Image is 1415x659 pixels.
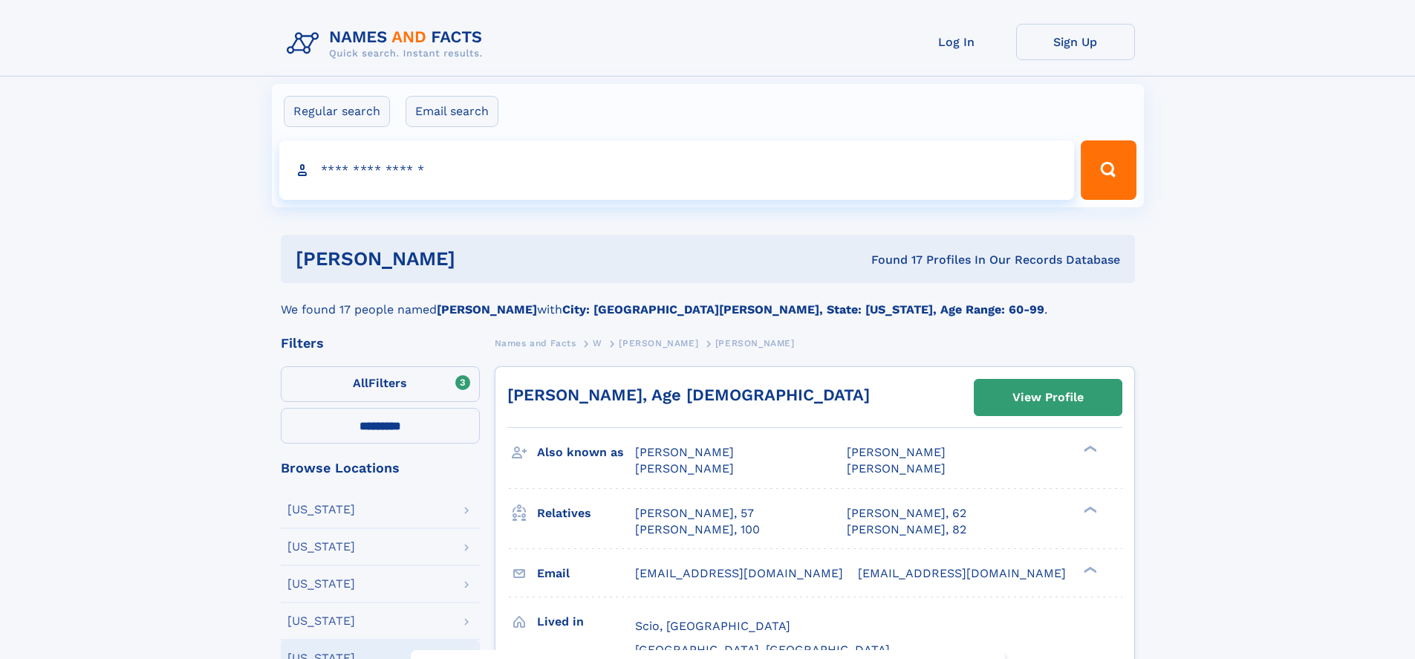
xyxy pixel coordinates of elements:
[1016,24,1135,60] a: Sign Up
[437,302,537,316] b: [PERSON_NAME]
[537,501,635,526] h3: Relatives
[663,252,1120,268] div: Found 17 Profiles In Our Records Database
[537,609,635,634] h3: Lived in
[975,380,1122,415] a: View Profile
[562,302,1044,316] b: City: [GEOGRAPHIC_DATA][PERSON_NAME], State: [US_STATE], Age Range: 60-99
[281,283,1135,319] div: We found 17 people named with .
[715,338,795,348] span: [PERSON_NAME]
[858,566,1066,580] span: [EMAIL_ADDRESS][DOMAIN_NAME]
[635,643,890,657] span: [GEOGRAPHIC_DATA], [GEOGRAPHIC_DATA]
[1081,140,1136,200] button: Search Button
[619,338,698,348] span: [PERSON_NAME]
[287,504,355,516] div: [US_STATE]
[287,615,355,627] div: [US_STATE]
[635,461,734,475] span: [PERSON_NAME]
[847,461,946,475] span: [PERSON_NAME]
[897,24,1016,60] a: Log In
[281,337,480,350] div: Filters
[537,561,635,586] h3: Email
[507,386,870,404] a: [PERSON_NAME], Age [DEMOGRAPHIC_DATA]
[281,461,480,475] div: Browse Locations
[279,140,1075,200] input: search input
[635,505,754,522] a: [PERSON_NAME], 57
[635,566,843,580] span: [EMAIL_ADDRESS][DOMAIN_NAME]
[847,445,946,459] span: [PERSON_NAME]
[281,24,495,64] img: Logo Names and Facts
[495,334,576,352] a: Names and Facts
[1080,504,1098,514] div: ❯
[296,250,663,268] h1: [PERSON_NAME]
[353,376,368,390] span: All
[847,505,966,522] a: [PERSON_NAME], 62
[593,338,602,348] span: W
[537,440,635,465] h3: Also known as
[281,366,480,402] label: Filters
[635,619,790,633] span: Scio, [GEOGRAPHIC_DATA]
[635,445,734,459] span: [PERSON_NAME]
[593,334,602,352] a: W
[287,541,355,553] div: [US_STATE]
[1012,380,1084,415] div: View Profile
[635,522,760,538] a: [PERSON_NAME], 100
[847,522,966,538] a: [PERSON_NAME], 82
[287,578,355,590] div: [US_STATE]
[406,96,498,127] label: Email search
[1080,565,1098,574] div: ❯
[1080,444,1098,454] div: ❯
[284,96,390,127] label: Regular search
[619,334,698,352] a: [PERSON_NAME]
